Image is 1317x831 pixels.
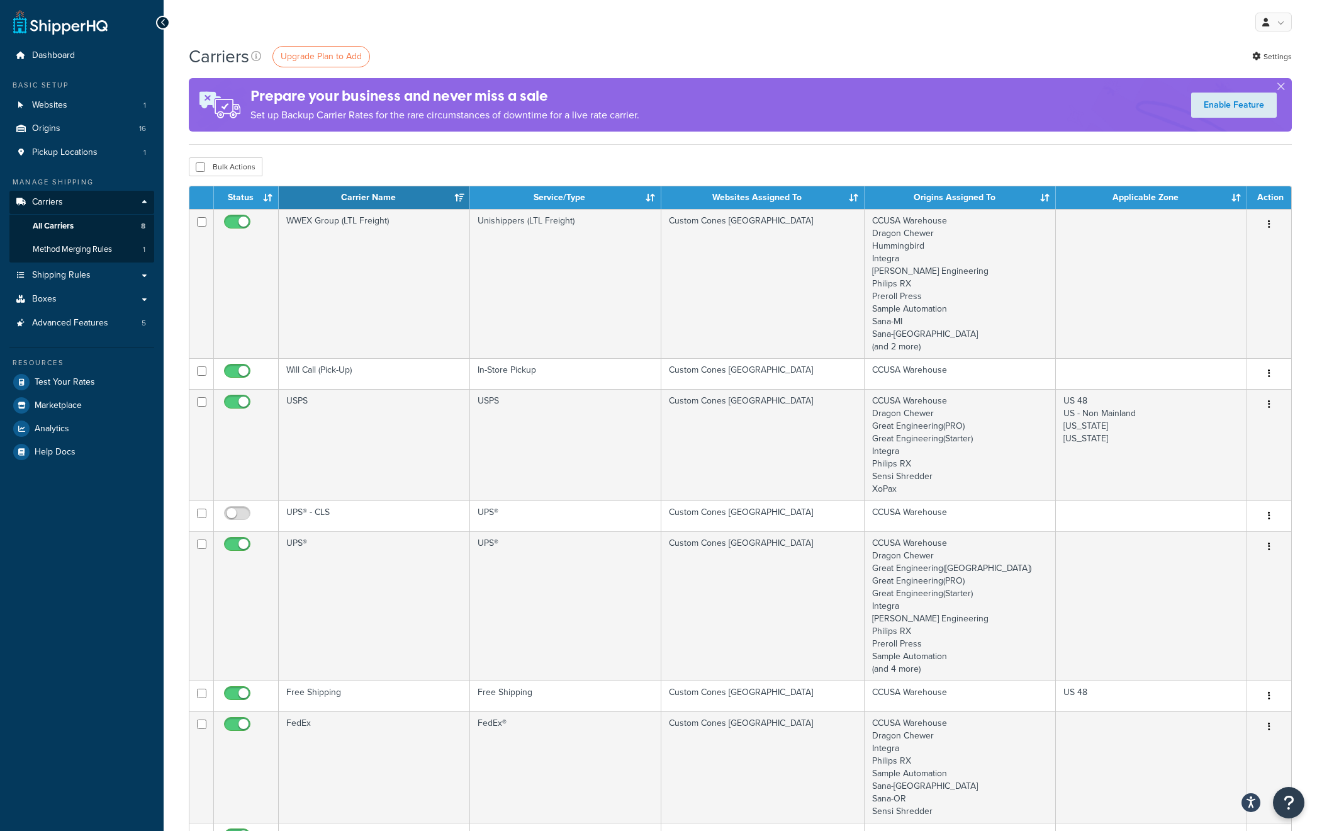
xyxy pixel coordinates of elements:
[35,447,76,458] span: Help Docs
[9,371,154,393] a: Test Your Rates
[661,358,865,389] td: Custom Cones [GEOGRAPHIC_DATA]
[9,94,154,117] li: Websites
[661,531,865,681] td: Custom Cones [GEOGRAPHIC_DATA]
[661,711,865,823] td: Custom Cones [GEOGRAPHIC_DATA]
[279,389,470,500] td: USPS
[9,441,154,463] a: Help Docs
[9,288,154,311] a: Boxes
[32,318,108,329] span: Advanced Features
[9,141,154,164] a: Pickup Locations 1
[9,215,154,238] a: All Carriers 8
[470,711,661,823] td: FedEx®
[865,186,1056,209] th: Origins Assigned To: activate to sort column ascending
[143,147,146,158] span: 1
[250,106,639,124] p: Set up Backup Carrier Rates for the rare circumstances of downtime for a live rate carrier.
[9,94,154,117] a: Websites 1
[143,100,146,111] span: 1
[865,358,1056,389] td: CCUSA Warehouse
[279,186,470,209] th: Carrier Name: activate to sort column ascending
[1247,186,1291,209] th: Action
[9,264,154,287] a: Shipping Rules
[32,100,67,111] span: Websites
[9,312,154,335] li: Advanced Features
[470,389,661,500] td: USPS
[1056,389,1247,500] td: US 48 US - Non Mainland [US_STATE] [US_STATE]
[142,318,146,329] span: 5
[13,9,108,35] a: ShipperHQ Home
[661,186,865,209] th: Websites Assigned To: activate to sort column ascending
[865,681,1056,711] td: CCUSA Warehouse
[32,147,98,158] span: Pickup Locations
[279,531,470,681] td: UPS®
[9,191,154,214] a: Carriers
[1191,93,1277,118] a: Enable Feature
[9,358,154,368] div: Resources
[279,358,470,389] td: Will Call (Pick-Up)
[865,531,1056,681] td: CCUSA Warehouse Dragon Chewer Great Engineering([GEOGRAPHIC_DATA]) Great Engineering(PRO) Great E...
[470,681,661,711] td: Free Shipping
[865,389,1056,500] td: CCUSA Warehouse Dragon Chewer Great Engineering(PRO) Great Engineering(Starter) Integra Philips R...
[32,50,75,61] span: Dashboard
[9,117,154,140] a: Origins 16
[279,500,470,531] td: UPS® - CLS
[189,157,262,176] button: Bulk Actions
[32,123,60,134] span: Origins
[865,209,1056,358] td: CCUSA Warehouse Dragon Chewer Hummingbird Integra [PERSON_NAME] Engineering Philips RX Preroll Pr...
[143,244,145,255] span: 1
[9,238,154,261] a: Method Merging Rules 1
[189,44,249,69] h1: Carriers
[9,238,154,261] li: Method Merging Rules
[281,50,362,63] span: Upgrade Plan to Add
[35,400,82,411] span: Marketplace
[661,681,865,711] td: Custom Cones [GEOGRAPHIC_DATA]
[470,500,661,531] td: UPS®
[272,46,370,67] a: Upgrade Plan to Add
[9,394,154,417] a: Marketplace
[470,531,661,681] td: UPS®
[9,80,154,91] div: Basic Setup
[9,215,154,238] li: All Carriers
[35,377,95,388] span: Test Your Rates
[214,186,279,209] th: Status: activate to sort column ascending
[661,500,865,531] td: Custom Cones [GEOGRAPHIC_DATA]
[661,209,865,358] td: Custom Cones [GEOGRAPHIC_DATA]
[1056,186,1247,209] th: Applicable Zone: activate to sort column ascending
[32,294,57,305] span: Boxes
[661,389,865,500] td: Custom Cones [GEOGRAPHIC_DATA]
[35,424,69,434] span: Analytics
[139,123,146,134] span: 16
[470,209,661,358] td: Unishippers (LTL Freight)
[9,312,154,335] a: Advanced Features 5
[9,177,154,188] div: Manage Shipping
[33,221,74,232] span: All Carriers
[32,197,63,208] span: Carriers
[9,191,154,263] li: Carriers
[470,186,661,209] th: Service/Type: activate to sort column ascending
[1252,48,1292,65] a: Settings
[470,358,661,389] td: In-Store Pickup
[1056,681,1247,711] td: US 48
[9,141,154,164] li: Pickup Locations
[865,711,1056,823] td: CCUSA Warehouse Dragon Chewer Integra Philips RX Sample Automation Sana-[GEOGRAPHIC_DATA] Sana-OR...
[250,86,639,106] h4: Prepare your business and never miss a sale
[279,209,470,358] td: WWEX Group (LTL Freight)
[9,117,154,140] li: Origins
[189,78,250,132] img: ad-rules-rateshop-fe6ec290ccb7230408bd80ed9643f0289d75e0ffd9eb532fc0e269fcd187b520.png
[865,500,1056,531] td: CCUSA Warehouse
[9,417,154,440] a: Analytics
[279,711,470,823] td: FedEx
[1273,787,1304,818] button: Open Resource Center
[279,681,470,711] td: Free Shipping
[32,270,91,281] span: Shipping Rules
[9,44,154,67] a: Dashboard
[33,244,112,255] span: Method Merging Rules
[141,221,145,232] span: 8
